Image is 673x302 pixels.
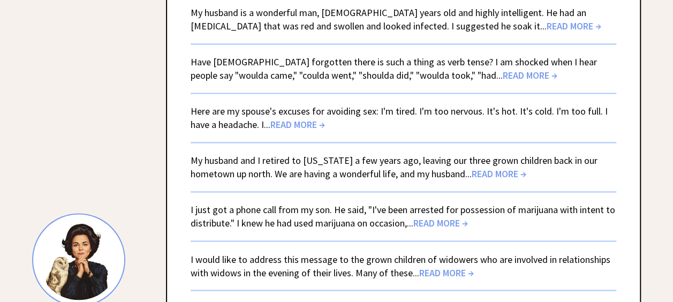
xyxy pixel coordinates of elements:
[413,217,468,229] span: READ MORE →
[191,154,598,180] a: My husband and I retired to [US_STATE] a few years ago, leaving our three grown children back in ...
[472,168,526,180] span: READ MORE →
[547,20,601,32] span: READ MORE →
[191,56,597,81] a: Have [DEMOGRAPHIC_DATA] forgotten there is such a thing as verb tense? I am shocked when I hear p...
[503,69,557,81] span: READ MORE →
[191,6,601,32] a: My husband is a wonderful man, [DEMOGRAPHIC_DATA] years old and highly intelligent. He had an [ME...
[191,253,610,278] a: I would like to address this message to the grown children of widowers who are involved in relati...
[419,266,474,278] span: READ MORE →
[270,118,325,131] span: READ MORE →
[191,105,608,131] a: Here are my spouse's excuses for avoiding sex: I'm tired. I'm too nervous. It's hot. It's cold. I...
[191,203,615,229] a: I just got a phone call from my son. He said, "I've been arrested for possession of marijuana wit...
